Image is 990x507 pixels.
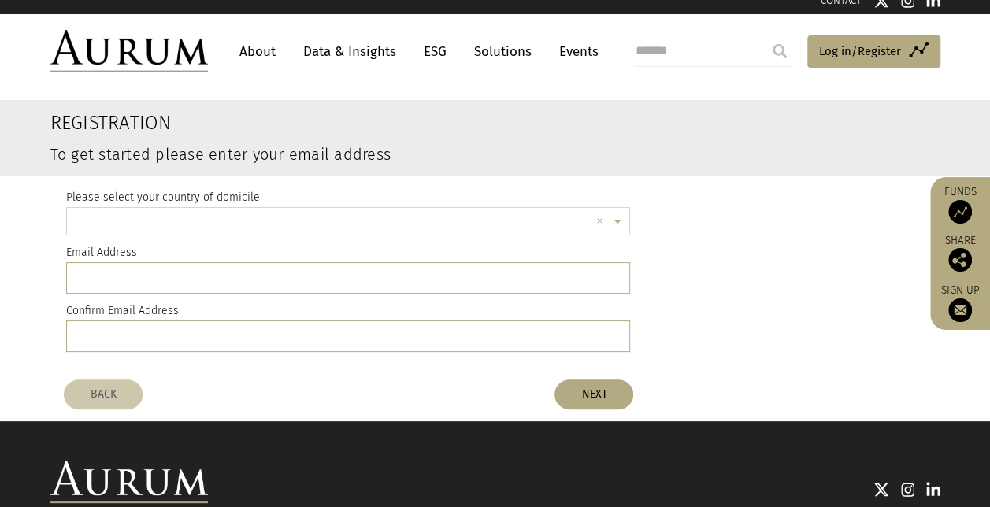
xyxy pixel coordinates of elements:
a: ESG [416,37,454,66]
input: Submit [764,35,795,67]
img: Sign up to our newsletter [948,298,972,322]
a: Data & Insights [295,37,404,66]
label: Confirm Email Address [66,302,179,320]
div: Share [938,235,982,272]
img: Access Funds [948,200,972,224]
span: Clear all [596,213,610,231]
img: Linkedin icon [926,482,940,498]
a: Events [551,37,599,66]
a: Log in/Register [807,35,940,68]
a: Sign up [938,283,982,322]
a: Funds [938,185,982,224]
h3: To get started please enter your email address [50,146,788,162]
a: About [232,37,284,66]
button: BACK [64,379,143,409]
a: Solutions [466,37,539,66]
button: NEXT [554,379,633,409]
label: Please select your country of domicile [66,188,260,207]
img: Aurum [50,30,208,72]
img: Instagram icon [901,482,915,498]
label: Email Address [66,243,137,262]
span: Log in/Register [819,42,901,61]
img: Aurum Logo [50,461,208,503]
h2: Registration [50,112,788,135]
img: Share this post [948,248,972,272]
img: Twitter icon [873,482,889,498]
